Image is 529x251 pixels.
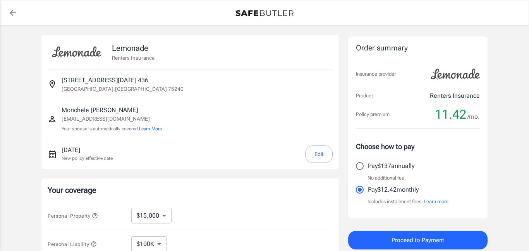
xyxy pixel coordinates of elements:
div: Order summary [356,43,480,54]
img: Lemonade [426,63,484,85]
p: Pay $137 annually [368,161,414,171]
p: [STREET_ADDRESS][DATE] 436 [62,76,148,85]
button: Edit [305,145,333,163]
span: Proceed to Payment [392,235,444,245]
p: [DATE] [62,145,113,155]
button: Personal Property [48,211,98,220]
p: Your coverage [48,185,333,196]
p: Your spouse is automatically covered. [62,125,162,133]
img: Lemonade [48,41,106,63]
p: Monchele [PERSON_NAME] [62,106,162,115]
p: Pay $12.42 monthly [368,185,419,194]
span: Personal Liability [48,241,97,247]
button: Proceed to Payment [348,231,488,249]
p: Choose how to pay [356,141,480,152]
button: Learn More [139,125,162,132]
p: Lemonade [112,42,155,54]
p: [EMAIL_ADDRESS][DOMAIN_NAME] [62,115,162,123]
p: Renters Insurance [112,54,155,62]
button: Learn more [424,198,448,206]
p: Insurance provider [356,70,396,78]
svg: Insured address [48,80,57,89]
p: New policy effective date [62,155,113,162]
p: [GEOGRAPHIC_DATA] , [GEOGRAPHIC_DATA] 75240 [62,85,184,93]
span: Personal Property [48,213,98,219]
a: back to quotes [5,5,21,21]
p: Product [356,92,373,100]
p: Includes installment fees. [368,198,448,206]
svg: Insured person [48,114,57,124]
p: Renters Insurance [430,91,480,100]
img: Back to quotes [235,10,294,16]
p: Policy premium [356,111,390,118]
span: /mo. [467,111,480,122]
svg: New policy start date [48,150,57,159]
button: Personal Liability [48,239,97,249]
p: No additional fee. [368,174,406,182]
span: 11.42 [435,107,466,122]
